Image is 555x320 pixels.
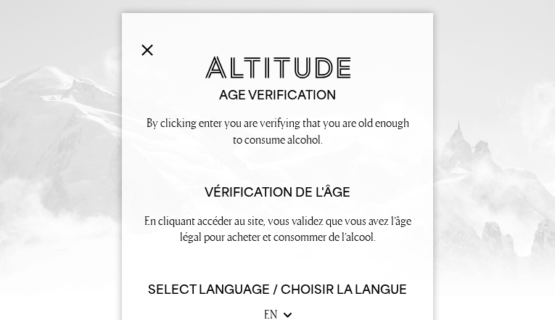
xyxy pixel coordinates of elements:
[205,56,350,78] img: Altitude Gin
[141,87,414,104] h2: Age verification
[141,115,414,147] p: By clicking enter you are verifying that you are old enough to consume alcohol.
[141,213,414,245] p: En cliquant accéder au site, vous validez que vous avez l’âge légal pour acheter et consommer de ...
[141,282,414,298] h6: Select Language / Choisir la langue
[141,44,153,56] img: Close
[141,184,414,201] h2: Vérification de l'âge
